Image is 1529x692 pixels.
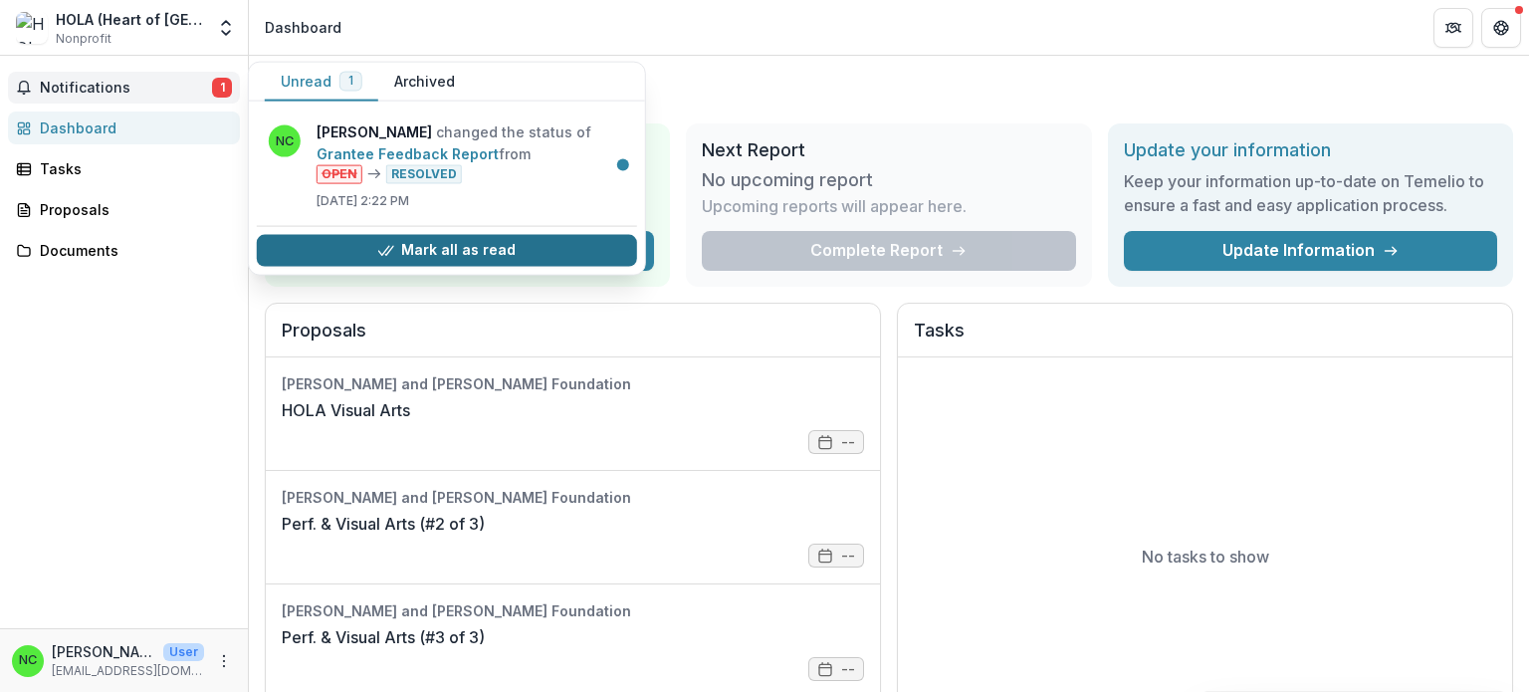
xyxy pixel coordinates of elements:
[16,12,48,44] img: HOLA (Heart of Los Angeles)
[317,145,499,162] a: Grantee Feedback Report
[52,641,155,662] p: [PERSON_NAME]
[1124,231,1497,271] a: Update Information
[1124,169,1497,217] h3: Keep your information up-to-date on Temelio to ensure a fast and easy application process.
[282,625,485,649] a: Perf. & Visual Arts (#3 of 3)
[8,152,240,185] a: Tasks
[265,63,378,102] button: Unread
[8,72,240,104] button: Notifications1
[348,74,353,88] span: 1
[702,169,873,191] h3: No upcoming report
[40,240,224,261] div: Documents
[914,320,1496,357] h2: Tasks
[163,643,204,661] p: User
[1142,545,1269,569] p: No tasks to show
[8,193,240,226] a: Proposals
[1433,8,1473,48] button: Partners
[8,112,240,144] a: Dashboard
[378,63,471,102] button: Archived
[265,72,1513,108] h1: Dashboard
[1481,8,1521,48] button: Get Help
[282,398,410,422] a: HOLA Visual Arts
[282,320,864,357] h2: Proposals
[40,199,224,220] div: Proposals
[257,234,637,266] button: Mark all as read
[702,139,1075,161] h2: Next Report
[265,17,341,38] div: Dashboard
[52,662,204,680] p: [EMAIL_ADDRESS][DOMAIN_NAME]
[282,512,485,536] a: Perf. & Visual Arts (#2 of 3)
[56,9,204,30] div: HOLA (Heart of [GEOGRAPHIC_DATA])
[702,194,967,218] p: Upcoming reports will appear here.
[40,80,212,97] span: Notifications
[212,78,232,98] span: 1
[212,649,236,673] button: More
[8,234,240,267] a: Documents
[1124,139,1497,161] h2: Update your information
[19,654,37,667] div: Nick Clark
[56,30,111,48] span: Nonprofit
[212,8,240,48] button: Open entity switcher
[317,121,625,184] p: changed the status of from
[40,117,224,138] div: Dashboard
[257,13,349,42] nav: breadcrumb
[40,158,224,179] div: Tasks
